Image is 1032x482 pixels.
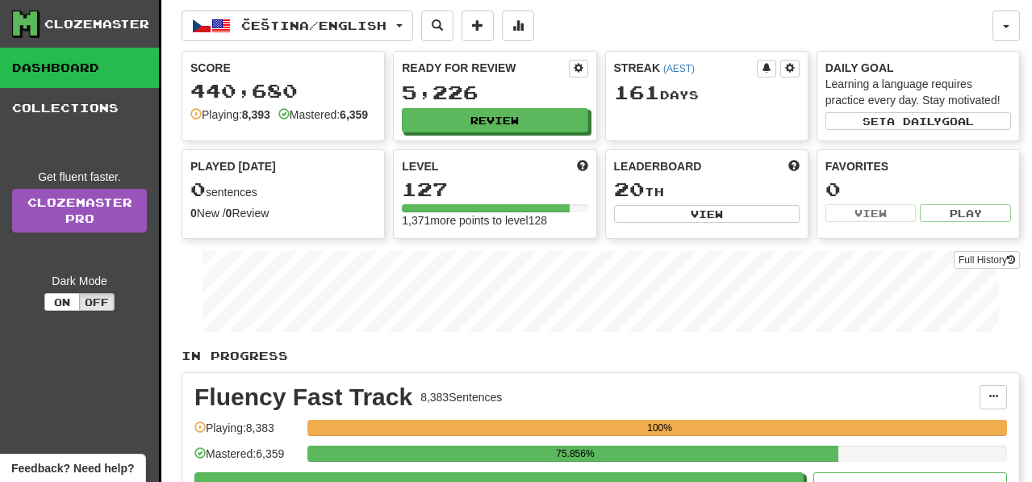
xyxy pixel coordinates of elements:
[190,207,197,220] strong: 0
[190,107,270,123] div: Playing:
[241,19,386,32] span: Čeština / English
[614,205,800,223] button: View
[502,10,534,41] button: More stats
[825,179,1011,199] div: 0
[312,420,1007,436] div: 100%
[12,169,147,185] div: Get fluent faster.
[954,251,1020,269] button: Full History
[190,179,376,200] div: sentences
[920,204,1011,222] button: Play
[614,60,757,76] div: Streak
[402,179,587,199] div: 127
[194,446,299,472] div: Mastered: 6,359
[402,212,587,228] div: 1,371 more points to level 128
[825,204,917,222] button: View
[402,60,568,76] div: Ready for Review
[825,158,1011,174] div: Favorites
[614,81,660,103] span: 161
[44,293,80,311] button: On
[825,76,1011,108] div: Learning a language requires practice every day. Stay motivated!
[278,107,368,123] div: Mastered:
[825,60,1011,76] div: Daily Goal
[194,420,299,446] div: Playing: 8,383
[190,158,276,174] span: Played [DATE]
[402,158,438,174] span: Level
[887,115,942,127] span: a daily
[194,385,412,409] div: Fluency Fast Track
[190,60,376,76] div: Score
[577,158,588,174] span: Score more points to level up
[226,207,232,220] strong: 0
[402,82,587,103] div: 5,226
[788,158,800,174] span: This week in points, UTC
[79,293,115,311] button: Off
[242,108,270,121] strong: 8,393
[12,189,147,233] a: ClozemasterPro
[190,205,376,221] div: New / Review
[12,273,147,289] div: Dark Mode
[421,10,453,41] button: Search sentences
[614,178,645,200] span: 20
[614,82,800,103] div: Day s
[614,179,800,200] div: th
[312,446,838,462] div: 75.856%
[182,348,1020,364] p: In Progress
[11,460,134,476] span: Open feedback widget
[614,158,702,174] span: Leaderboard
[420,389,502,405] div: 8,383 Sentences
[402,108,587,132] button: Review
[182,10,413,41] button: Čeština/English
[825,112,1011,130] button: Seta dailygoal
[462,10,494,41] button: Add sentence to collection
[44,16,149,32] div: Clozemaster
[663,63,695,74] a: (AEST)
[340,108,368,121] strong: 6,359
[190,81,376,101] div: 440,680
[190,178,206,200] span: 0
